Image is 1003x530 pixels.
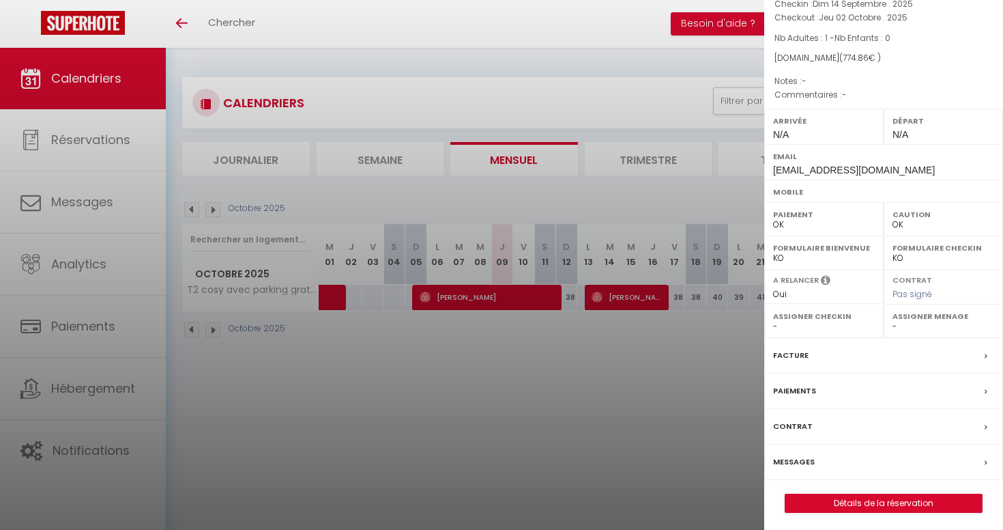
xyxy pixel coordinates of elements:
[773,241,875,255] label: Formulaire Bienvenue
[773,150,994,163] label: Email
[892,288,932,300] span: Pas signé
[843,52,869,64] span: 774.86
[773,275,819,286] label: A relancer
[773,419,813,434] label: Contrat
[839,52,881,64] span: ( € )
[774,32,890,44] span: Nb Adultes : 1 -
[892,129,908,140] span: N/A
[892,114,994,128] label: Départ
[892,241,994,255] label: Formulaire Checkin
[773,455,815,469] label: Messages
[785,494,983,513] button: Détails de la réservation
[892,309,994,323] label: Assigner Menage
[773,384,816,398] label: Paiements
[892,208,994,221] label: Caution
[773,208,875,221] label: Paiement
[773,165,935,176] span: [EMAIL_ADDRESS][DOMAIN_NAME]
[773,129,789,140] span: N/A
[834,32,890,44] span: Nb Enfants : 0
[773,185,994,199] label: Mobile
[774,74,993,88] p: Notes :
[774,88,993,102] p: Commentaires :
[773,309,875,323] label: Assigner Checkin
[802,75,806,87] span: -
[773,114,875,128] label: Arrivée
[892,275,932,283] label: Contrat
[842,89,847,100] span: -
[821,275,830,290] i: Sélectionner OUI si vous souhaiter envoyer les séquences de messages post-checkout
[785,494,982,512] a: Détails de la réservation
[774,52,993,65] div: [DOMAIN_NAME]
[774,11,993,25] p: Checkout :
[773,348,809,363] label: Facture
[819,12,907,23] span: Jeu 02 Octobre . 2025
